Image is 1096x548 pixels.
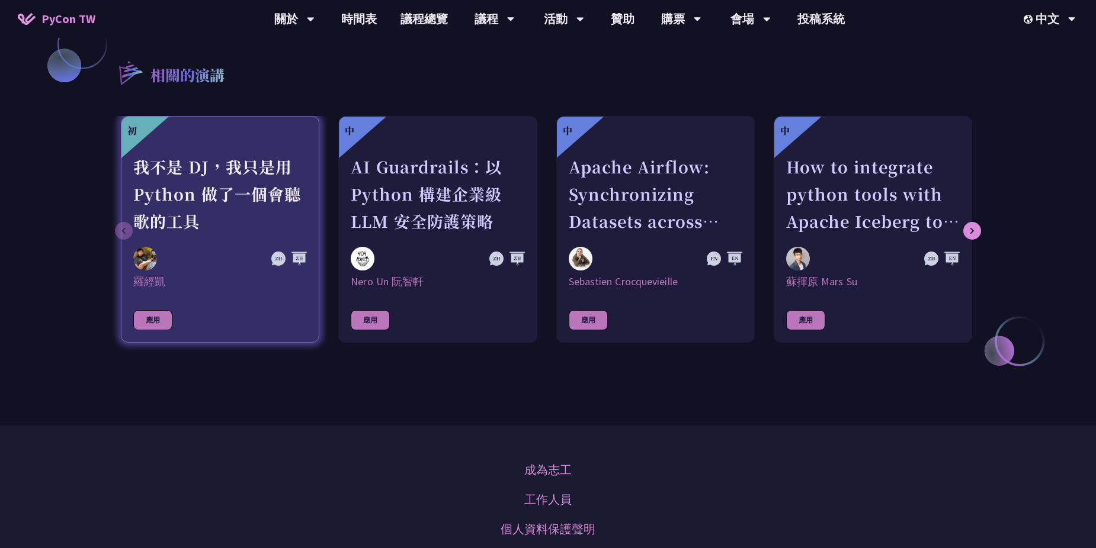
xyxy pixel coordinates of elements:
div: AI Guardrails：以 Python 構建企業級 LLM 安全防護策略 [351,153,524,235]
img: Sebastien Crocquevieille [569,247,592,270]
div: 中 [345,124,354,138]
a: 個人資料保護聲明 [501,520,595,538]
img: Home icon of PyCon TW 2025 [18,13,36,25]
img: Nero Un 阮智軒 [351,247,374,270]
div: 應用 [351,310,390,330]
a: 中 AI Guardrails：以 Python 構建企業級 LLM 安全防護策略 Nero Un 阮智軒 Nero Un 阮智軒 應用 [338,116,537,343]
a: PyCon TW [6,4,107,34]
a: 成為志工 [524,461,572,479]
div: 中 [780,124,790,138]
div: Nero Un 阮智軒 [351,275,524,289]
span: PyCon TW [41,10,95,28]
div: Sebastien Crocquevieille [569,275,742,289]
a: 中 Apache Airflow: Synchronizing Datasets across Multiple instances Sebastien Crocquevieille Sebas... [556,116,755,343]
img: 蘇揮原 Mars Su [786,247,810,270]
div: 應用 [569,310,608,330]
a: 中 How to integrate python tools with Apache Iceberg to build ETLT pipeline on Shift-Left Architec... [774,116,972,343]
div: 初 [127,124,137,138]
img: r3.8d01567.svg [101,44,159,101]
a: 初 我不是 DJ，我只是用 Python 做了一個會聽歌的工具 羅經凱 羅經凱 應用 [121,116,319,343]
div: 我不是 DJ，我只是用 Python 做了一個會聽歌的工具 [133,153,307,235]
p: 相關的演講 [150,65,225,88]
a: 工作人員 [524,491,572,508]
div: 應用 [786,310,825,330]
img: Locale Icon [1024,15,1036,24]
img: 羅經凱 [133,247,157,270]
div: Apache Airflow: Synchronizing Datasets across Multiple instances [569,153,742,235]
div: 中 [563,124,572,138]
div: How to integrate python tools with Apache Iceberg to build ETLT pipeline on Shift-Left Architecture [786,153,960,235]
div: 應用 [133,310,172,330]
div: 蘇揮原 Mars Su [786,275,960,289]
div: 羅經凱 [133,275,307,289]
